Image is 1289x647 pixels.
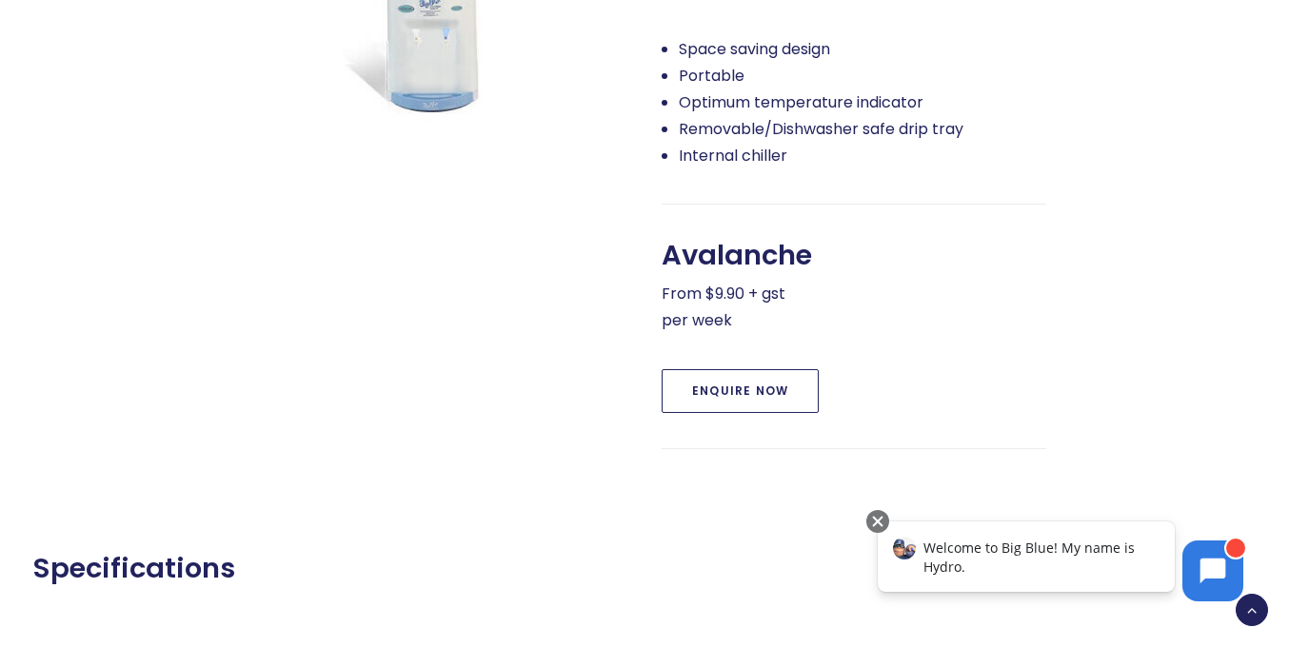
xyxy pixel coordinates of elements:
[679,143,1046,169] li: Internal chiller
[662,369,819,413] a: Enquire Now
[33,552,235,585] span: Specifications
[679,89,1046,116] li: Optimum temperature indicator
[679,116,1046,143] li: Removable/Dishwasher safe drip tray
[662,281,1046,334] p: From $9.90 + gst per week
[662,239,812,272] span: Avalanche
[679,63,1046,89] li: Portable
[679,36,1046,63] li: Space saving design
[858,506,1262,620] iframe: Chatbot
